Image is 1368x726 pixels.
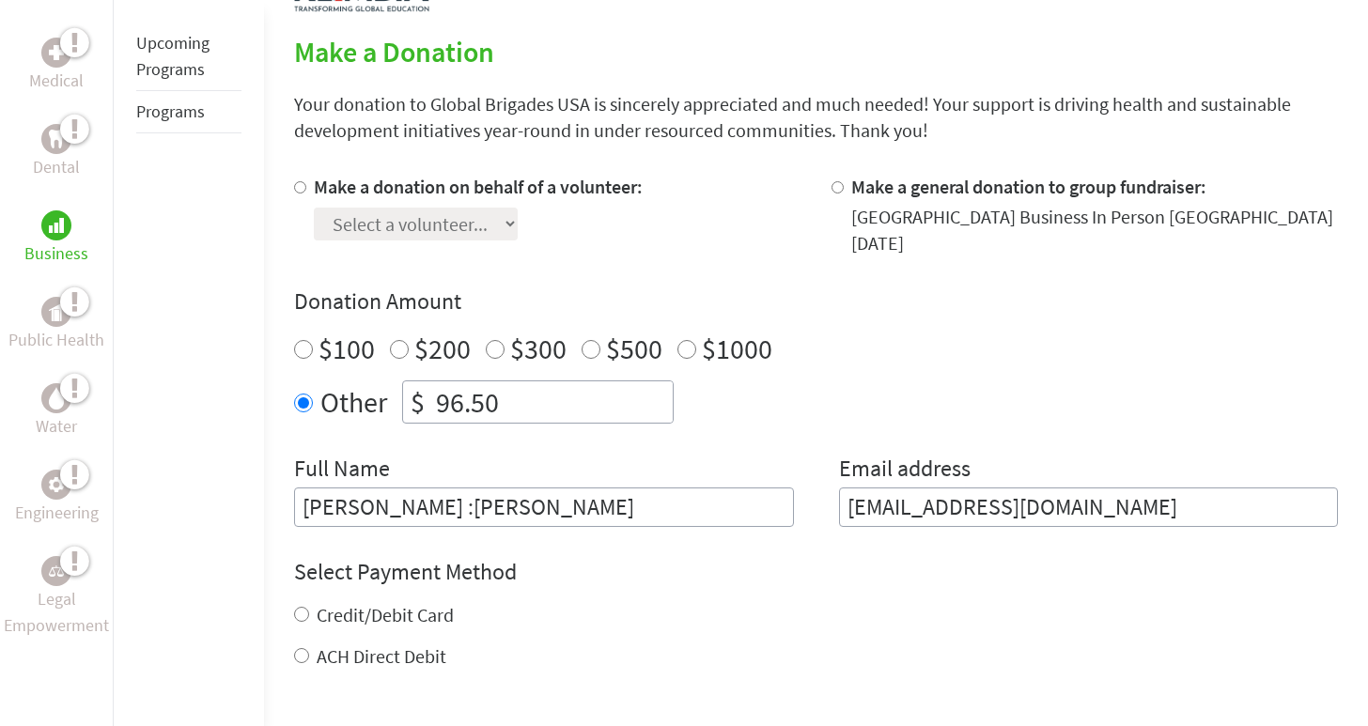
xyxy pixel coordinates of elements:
[15,470,99,526] a: EngineeringEngineering
[49,565,64,577] img: Legal Empowerment
[41,383,71,413] div: Water
[49,218,64,233] img: Business
[314,175,643,198] label: Make a donation on behalf of a volunteer:
[36,383,77,440] a: WaterWater
[136,23,241,91] li: Upcoming Programs
[4,586,109,639] p: Legal Empowerment
[510,331,567,366] label: $300
[24,210,88,267] a: BusinessBusiness
[136,32,210,80] a: Upcoming Programs
[4,556,109,639] a: Legal EmpowermentLegal Empowerment
[403,381,432,423] div: $
[839,454,971,487] label: Email address
[294,557,1338,587] h4: Select Payment Method
[49,130,64,147] img: Dental
[136,100,205,122] a: Programs
[319,331,375,366] label: $100
[29,68,84,94] p: Medical
[41,38,71,68] div: Medical
[36,413,77,440] p: Water
[49,45,64,60] img: Medical
[851,175,1206,198] label: Make a general donation to group fundraiser:
[432,381,673,423] input: Enter Amount
[33,154,80,180] p: Dental
[49,302,64,321] img: Public Health
[294,91,1338,144] p: Your donation to Global Brigades USA is sincerely appreciated and much needed! Your support is dr...
[702,331,772,366] label: $1000
[33,124,80,180] a: DentalDental
[294,35,1338,69] h2: Make a Donation
[317,644,446,668] label: ACH Direct Debit
[15,500,99,526] p: Engineering
[294,487,793,527] input: Enter Full Name
[294,286,1338,317] h4: Donation Amount
[49,477,64,492] img: Engineering
[41,556,71,586] div: Legal Empowerment
[839,487,1338,527] input: Your Email
[294,454,390,487] label: Full Name
[606,331,662,366] label: $500
[136,91,241,133] li: Programs
[41,124,71,154] div: Dental
[317,603,454,626] label: Credit/Debit Card
[41,470,71,500] div: Engineering
[414,331,471,366] label: $200
[41,210,71,240] div: Business
[24,240,88,267] p: Business
[8,327,104,353] p: Public Health
[49,387,64,409] img: Water
[29,38,84,94] a: MedicalMedical
[8,297,104,353] a: Public HealthPublic Health
[851,204,1338,256] div: [GEOGRAPHIC_DATA] Business In Person [GEOGRAPHIC_DATA] [DATE]
[41,297,71,327] div: Public Health
[320,380,387,424] label: Other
